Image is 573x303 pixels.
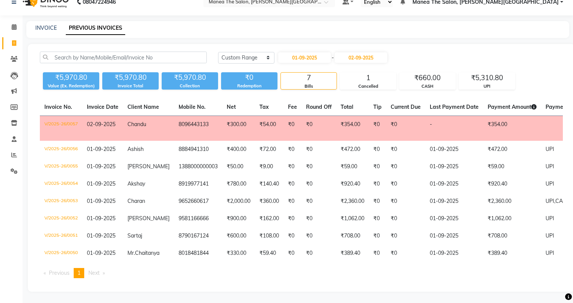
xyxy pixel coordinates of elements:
td: ₹59.40 [255,245,283,262]
td: ₹0 [369,193,386,210]
span: UPI [546,146,554,152]
td: ₹360.00 [255,193,283,210]
td: ₹108.00 [255,227,283,245]
span: - [332,54,334,62]
span: Previous [49,270,70,276]
td: ₹0 [369,158,386,175]
td: ₹2,360.00 [483,193,541,210]
div: ₹0 [221,72,277,83]
span: Total [341,104,353,110]
td: ₹0 [283,158,302,175]
td: ₹0 [369,175,386,193]
span: Tip [373,104,382,110]
td: V/2025-26/0054 [40,175,82,193]
td: ₹0 [386,193,425,210]
td: 8790167124 [174,227,222,245]
td: ₹0 [283,227,302,245]
td: ₹0 [369,141,386,158]
span: 01-09-2025 [87,180,115,187]
td: V/2025-26/0051 [40,227,82,245]
td: ₹0 [302,175,336,193]
td: 8096443133 [174,116,222,141]
td: ₹2,000.00 [222,193,255,210]
span: Akshay [127,180,145,187]
span: [PERSON_NAME] [127,163,170,170]
td: ₹0 [369,227,386,245]
nav: Pagination [40,268,563,278]
span: Current Due [391,104,421,110]
span: UPI [546,180,554,187]
span: 01-09-2025 [87,198,115,204]
td: V/2025-26/0052 [40,210,82,227]
a: INVOICE [35,24,57,31]
td: ₹0 [369,245,386,262]
input: End Date [335,52,387,63]
div: ₹5,970.80 [102,72,159,83]
td: ₹389.40 [336,245,369,262]
span: CASH [555,198,570,204]
td: ₹0 [302,116,336,141]
td: ₹0 [283,116,302,141]
td: ₹0 [386,175,425,193]
td: ₹472.00 [483,141,541,158]
td: ₹162.00 [255,210,283,227]
td: V/2025-26/0053 [40,193,82,210]
span: Invoice No. [44,104,72,110]
td: ₹0 [369,116,386,141]
td: 1388000000003 [174,158,222,175]
td: ₹600.00 [222,227,255,245]
td: ₹0 [386,141,425,158]
div: CASH [400,83,455,90]
td: ₹0 [302,158,336,175]
td: 9581166666 [174,210,222,227]
td: ₹0 [386,210,425,227]
span: 01-09-2025 [87,215,115,222]
div: Collection [162,83,218,89]
span: Sartaj [127,232,142,239]
td: ₹9.00 [255,158,283,175]
td: ₹708.00 [336,227,369,245]
td: ₹140.40 [255,175,283,193]
td: ₹0 [283,210,302,227]
div: Invoice Total [102,83,159,89]
div: Value (Ex. Redemption) [43,83,99,89]
td: ₹59.00 [483,158,541,175]
td: 9652660617 [174,193,222,210]
td: ₹354.00 [336,116,369,141]
td: 01-09-2025 [425,175,483,193]
td: ₹1,062.00 [336,210,369,227]
td: ₹389.40 [483,245,541,262]
td: ₹0 [386,116,425,141]
span: 01-09-2025 [87,232,115,239]
td: V/2025-26/0050 [40,245,82,262]
td: ₹0 [386,245,425,262]
span: UPI [546,163,554,170]
div: ₹660.00 [400,73,455,83]
td: ₹780.00 [222,175,255,193]
td: ₹0 [302,193,336,210]
td: 8018481844 [174,245,222,262]
input: Start Date [278,52,331,63]
td: ₹0 [302,141,336,158]
td: V/2025-26/0057 [40,116,82,141]
td: ₹920.40 [483,175,541,193]
td: ₹0 [386,158,425,175]
td: ₹72.00 [255,141,283,158]
span: UPI [546,232,554,239]
td: ₹354.00 [483,116,541,141]
span: 01-09-2025 [87,146,115,152]
span: Mr.Chaitanya [127,250,159,256]
td: 8919977141 [174,175,222,193]
td: ₹0 [283,141,302,158]
span: Ashish [127,146,144,152]
a: PREVIOUS INVOICES [66,21,125,35]
div: Redemption [221,83,277,89]
td: V/2025-26/0055 [40,158,82,175]
span: Chandu [127,121,146,128]
span: Client Name [127,104,159,110]
span: 1 [77,270,80,276]
td: ₹54.00 [255,116,283,141]
div: ₹5,970.80 [162,72,218,83]
td: ₹0 [386,227,425,245]
span: Invoice Date [87,104,118,110]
